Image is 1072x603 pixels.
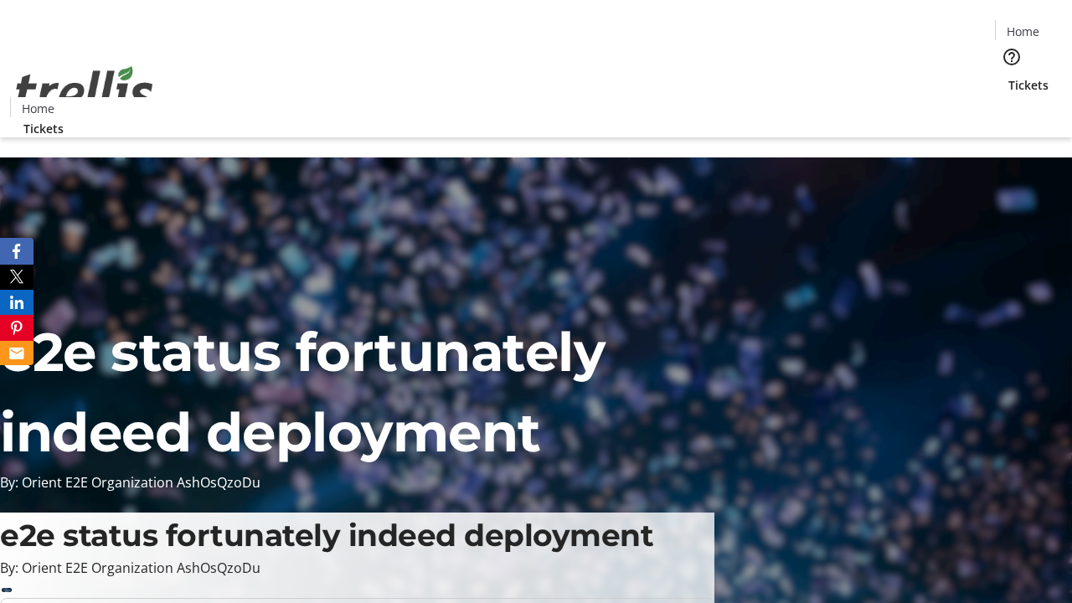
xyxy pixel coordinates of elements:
a: Tickets [995,76,1062,94]
span: Home [22,100,54,117]
a: Tickets [10,120,77,137]
span: Tickets [23,120,64,137]
button: Help [995,40,1028,74]
span: Home [1007,23,1039,40]
button: Cart [995,94,1028,127]
a: Home [996,23,1049,40]
img: Orient E2E Organization AshOsQzoDu's Logo [10,48,159,131]
a: Home [11,100,64,117]
span: Tickets [1008,76,1049,94]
